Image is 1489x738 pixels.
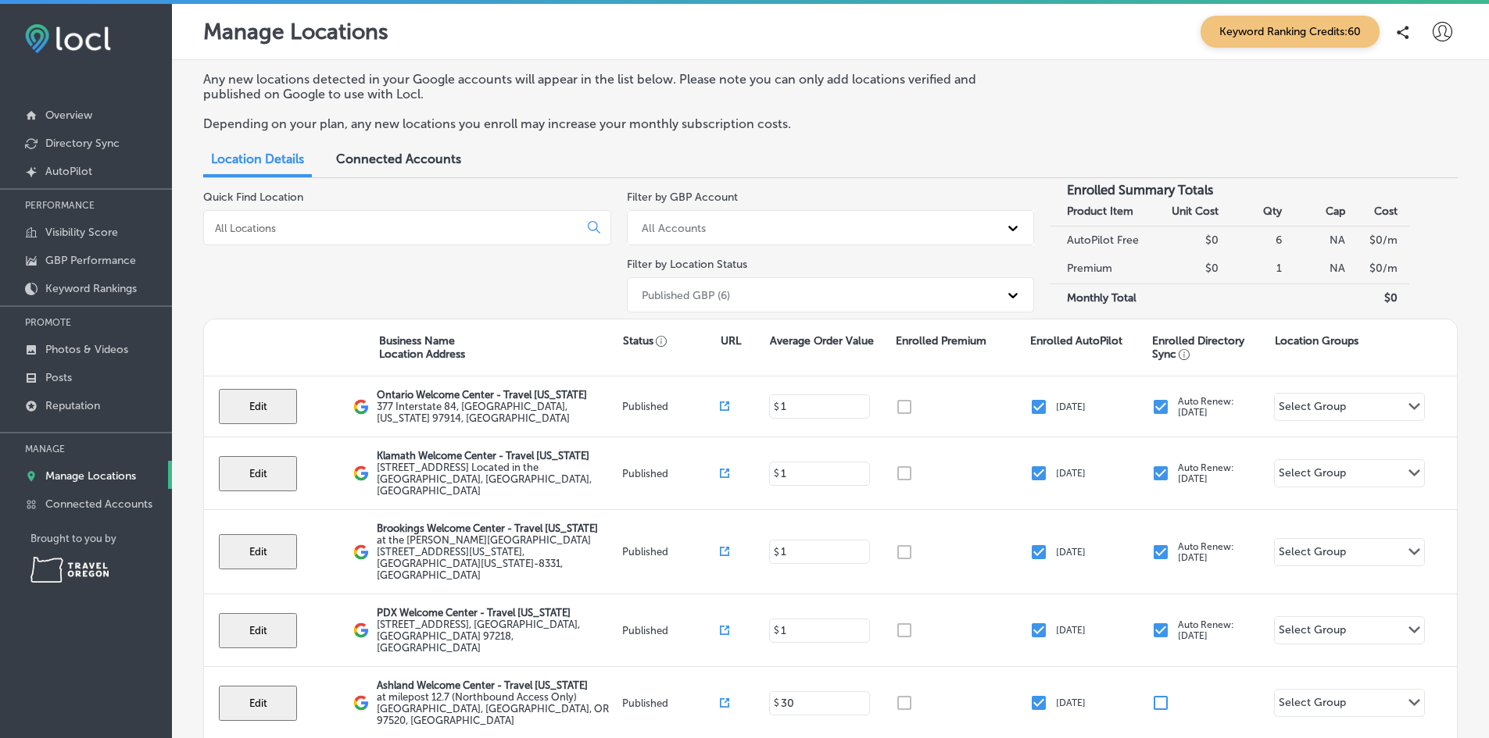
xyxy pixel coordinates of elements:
strong: Product Item [1067,205,1133,218]
p: [DATE] [1056,401,1086,412]
p: Published [622,468,720,480]
p: $ [774,697,779,708]
p: $ [774,547,779,558]
p: Visibility Score [45,226,118,239]
p: [DATE] [1056,547,1086,558]
p: Auto Renew: [DATE] [1178,619,1234,641]
p: Brought to you by [30,533,172,544]
p: Photos & Videos [45,343,128,356]
p: Posts [45,371,72,384]
span: Keyword Ranking Credits: 60 [1201,16,1380,48]
label: [STREET_ADDRESS] , [GEOGRAPHIC_DATA], [GEOGRAPHIC_DATA] 97218, [GEOGRAPHIC_DATA] [377,619,617,654]
td: Monthly Total [1050,283,1155,312]
p: Keyword Rankings [45,282,137,295]
span: Location Details [211,152,304,166]
button: Edit [219,686,297,721]
td: NA [1283,255,1346,283]
label: 377 Interstate 84 , [GEOGRAPHIC_DATA], [US_STATE] 97914, [GEOGRAPHIC_DATA] [377,401,617,424]
p: Enrolled AutoPilot [1030,334,1122,348]
p: $ [774,625,779,636]
img: Travel Oregon [30,557,109,583]
p: Published [622,625,720,636]
td: $0 [1156,226,1219,255]
th: Cost [1346,198,1409,226]
div: All Accounts [642,221,706,234]
input: All Locations [213,221,575,235]
label: at the [PERSON_NAME][GEOGRAPHIC_DATA] [STREET_ADDRESS][US_STATE] , [GEOGRAPHIC_DATA][US_STATE]-83... [377,534,617,581]
img: logo [353,544,369,560]
p: [DATE] [1056,468,1086,479]
label: Quick Find Location [203,191,303,204]
h3: Enrolled Summary Totals [1050,171,1458,198]
div: Select Group [1279,623,1346,641]
p: Average Order Value [770,334,874,348]
p: Depending on your plan, any new locations you enroll may increase your monthly subscription costs. [203,116,1018,131]
p: PDX Welcome Center - Travel [US_STATE] [377,607,617,619]
img: logo [353,399,369,415]
div: Select Group [1279,400,1346,418]
p: Ontario Welcome Center - Travel [US_STATE] [377,389,617,401]
p: Status [623,334,721,348]
div: Select Group [1279,466,1346,484]
label: Filter by Location Status [627,258,747,271]
div: Published GBP (6) [642,288,730,301]
button: Edit [219,613,297,648]
p: Business Name Location Address [379,334,465,361]
p: Auto Renew: [DATE] [1178,462,1234,484]
label: at milepost 12.7 (Northbound Access Only) [GEOGRAPHIC_DATA] , [GEOGRAPHIC_DATA], OR 97520, [GEOGR... [377,691,617,726]
p: URL [721,334,741,348]
p: Connected Accounts [45,497,152,511]
div: Select Group [1279,545,1346,563]
p: Manage Locations [203,19,388,45]
p: Any new locations detected in your Google accounts will appear in the list below. Please note you... [203,72,1018,102]
p: Overview [45,109,92,122]
p: Directory Sync [45,137,120,150]
button: Edit [219,389,297,424]
p: Enrolled Directory Sync [1152,334,1266,361]
td: $ 0 [1346,283,1409,312]
p: Published [622,401,720,412]
p: $ [774,468,779,479]
p: Ashland Welcome Center - Travel [US_STATE] [377,679,617,691]
p: Klamath Welcome Center - Travel [US_STATE] [377,450,617,462]
button: Edit [219,534,297,569]
td: $ 0 /m [1346,255,1409,283]
p: Manage Locations [45,469,136,483]
label: [STREET_ADDRESS] Located in the [GEOGRAPHIC_DATA] , [GEOGRAPHIC_DATA], [GEOGRAPHIC_DATA] [377,462,617,497]
td: $ 0 /m [1346,226,1409,255]
div: Select Group [1279,696,1346,714]
td: $0 [1156,255,1219,283]
td: NA [1283,226,1346,255]
th: Unit Cost [1156,198,1219,226]
td: AutoPilot Free [1050,226,1155,255]
p: Location Groups [1275,334,1358,348]
button: Edit [219,456,297,491]
th: Qty [1219,198,1283,226]
p: $ [774,401,779,412]
img: logo [353,465,369,481]
th: Cap [1283,198,1346,226]
p: GBP Performance [45,254,136,267]
td: 1 [1219,255,1283,283]
p: Auto Renew: [DATE] [1178,396,1234,418]
td: 6 [1219,226,1283,255]
img: logo [353,622,369,638]
img: fda3e92497d09a02dc62c9cd864e3231.png [25,24,111,53]
img: logo [353,695,369,711]
p: [DATE] [1056,697,1086,708]
p: AutoPilot [45,165,92,178]
span: Connected Accounts [336,152,461,166]
p: Brookings Welcome Center - Travel [US_STATE] [377,522,617,534]
p: Auto Renew: [DATE] [1178,541,1234,563]
label: Filter by GBP Account [627,191,738,204]
td: Premium [1050,255,1155,283]
p: Enrolled Premium [896,334,986,348]
p: Reputation [45,399,100,412]
p: [DATE] [1056,625,1086,636]
p: Published [622,697,720,709]
p: Published [622,546,720,558]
